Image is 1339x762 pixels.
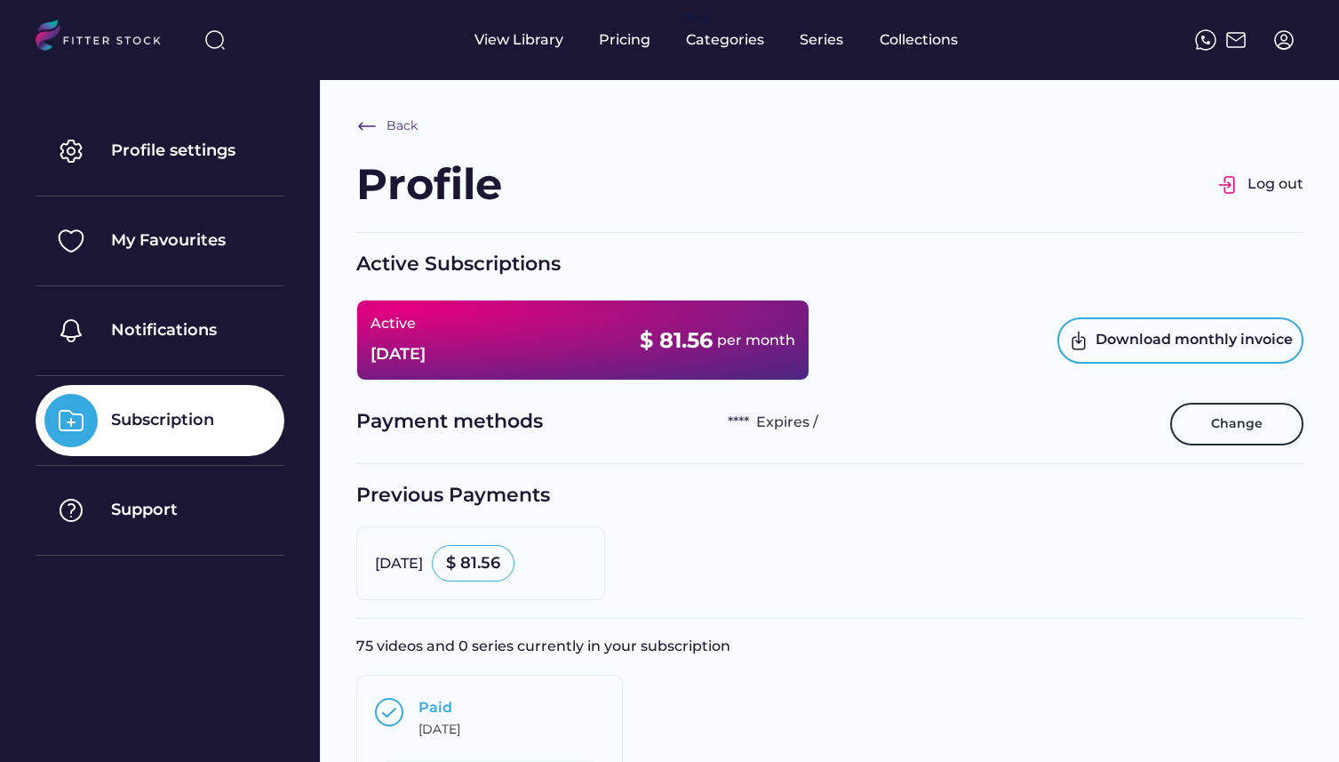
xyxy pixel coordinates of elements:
div: Subscription [111,409,214,431]
div: $ 81.56 [640,325,713,356]
div: Collections [880,30,958,50]
button: Change [1170,403,1303,445]
div: Download monthly invoice [1096,330,1293,351]
div: Back [387,117,418,135]
div: $ 81.56 [446,552,500,574]
img: profile-circle.svg [1273,29,1295,51]
div: Support [111,499,178,521]
img: Group%201000002325%20%287%29.svg [44,484,98,537]
img: Group%201000002397.svg [375,698,403,726]
div: My Favourites [111,229,226,252]
img: meteor-icons_whatsapp%20%281%29.svg [1195,29,1216,51]
img: Group%201000002325%20%288%29.svg [44,394,98,447]
div: Categories [686,30,764,50]
div: [DATE] [375,554,423,574]
div: Active Subscriptions [356,251,1303,278]
img: Group%201000002325%20%282%29.svg [44,214,98,268]
div: 75 videos and 0 series currently in your subscription [356,637,1303,656]
div: Active [371,314,416,333]
img: Group%201000002326.svg [1217,174,1239,196]
div: Payment methods [356,408,710,439]
img: Group%201000002325%20%284%29.svg [44,304,98,357]
div: Previous Payments [356,482,1303,509]
div: View Library [474,30,563,50]
div: Paid [418,698,452,718]
div: Series [800,30,844,50]
img: Frame%20%286%29.svg [356,116,378,137]
div: [DATE] [371,343,426,365]
img: Frame.svg [1068,330,1089,351]
div: per month [717,331,795,350]
div: Log out [1247,174,1303,194]
div: [DATE] [418,721,460,739]
img: Frame%2051.svg [1225,29,1247,51]
img: Group%201000002325.svg [44,124,98,178]
div: Pricing [599,30,650,50]
img: search-normal%203.svg [204,29,226,51]
div: fvck [686,9,709,27]
div: Notifications [111,319,217,341]
img: LOGO.svg [36,20,176,56]
div: Profile settings [111,140,235,162]
div: Profile [356,155,502,214]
